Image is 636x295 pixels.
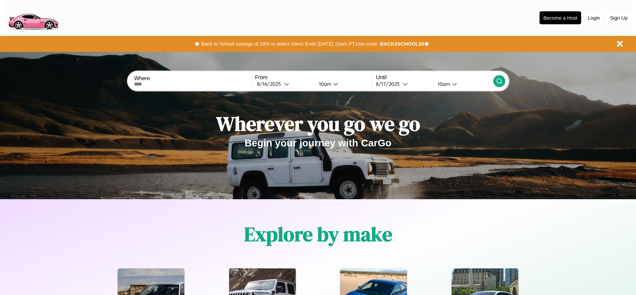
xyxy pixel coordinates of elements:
div: 8 / 16 / 2025 [257,81,284,87]
button: Become a Host [540,11,581,24]
button: 10am [432,80,493,87]
button: 8/16/2025 [255,80,314,87]
div: 10am [316,81,333,87]
label: Where [134,75,251,81]
div: 10am [434,81,452,87]
img: logo [5,3,61,31]
button: Login [584,12,603,24]
button: Back to School savings of 20% in select cities! Ends [DATE] 10am PT.Use code: [200,39,380,49]
label: Until [376,74,493,80]
button: 10am [314,80,372,87]
h1: Explore by make [244,221,392,248]
button: Sign Up [607,12,631,24]
b: BACK2SCHOOL20 [380,41,424,47]
div: 8 / 17 / 2025 [376,81,403,87]
label: From [255,74,372,80]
